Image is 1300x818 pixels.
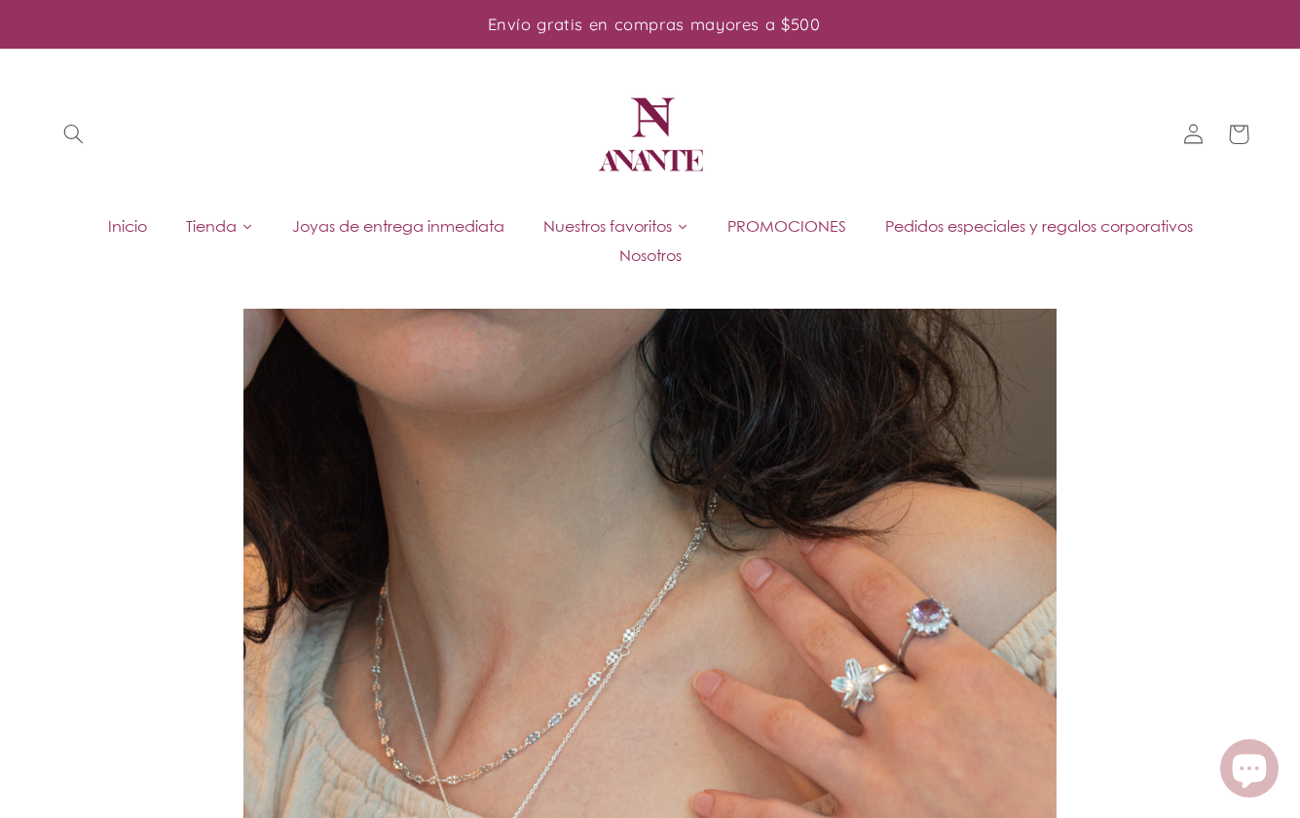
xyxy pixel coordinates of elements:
[885,215,1193,237] span: Pedidos especiales y regalos corporativos
[584,68,717,201] a: Anante Joyería | Diseño mexicano
[592,76,709,193] img: Anante Joyería | Diseño mexicano
[167,211,273,241] a: Tienda
[488,14,821,34] span: Envío gratis en compras mayores a $500
[52,112,96,157] summary: Búsqueda
[292,215,504,237] span: Joyas de entrega inmediata
[727,215,846,237] span: PROMOCIONES
[108,215,147,237] span: Inicio
[1214,739,1284,802] inbox-online-store-chat: Chat de la tienda online Shopify
[619,244,682,266] span: Nosotros
[866,211,1212,241] a: Pedidos especiales y regalos corporativos
[89,211,167,241] a: Inicio
[543,215,672,237] span: Nuestros favoritos
[600,241,701,270] a: Nosotros
[186,215,237,237] span: Tienda
[524,211,708,241] a: Nuestros favoritos
[273,211,524,241] a: Joyas de entrega inmediata
[708,211,866,241] a: PROMOCIONES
